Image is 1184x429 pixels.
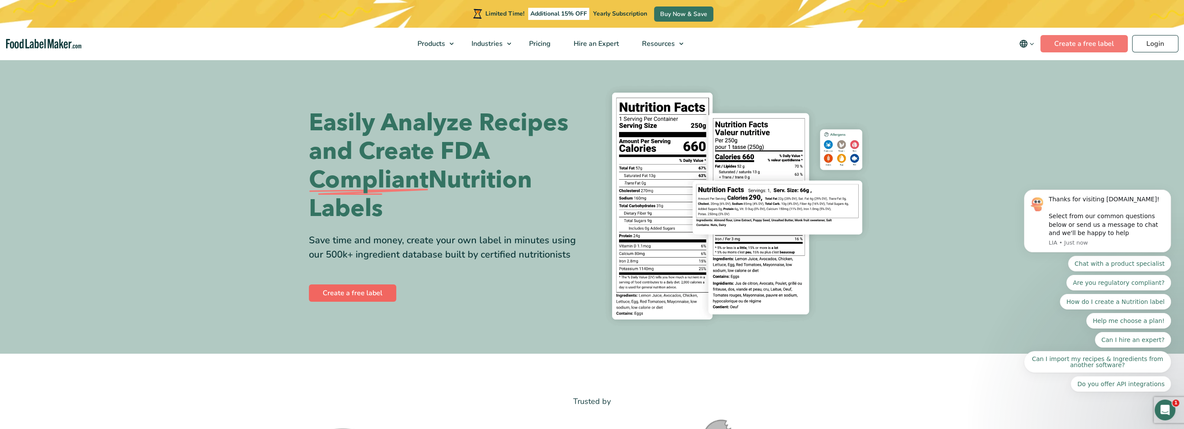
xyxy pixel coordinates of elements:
[654,6,713,22] a: Buy Now & Save
[571,39,620,48] span: Hire an Expert
[460,28,516,60] a: Industries
[593,10,647,18] span: Yearly Subscription
[639,39,676,48] span: Resources
[309,284,396,302] a: Create a free label
[562,28,629,60] a: Hire an Expert
[309,233,586,262] div: Save time and money, create your own label in minutes using our 500k+ ingredient database built b...
[485,10,524,18] span: Limited Time!
[415,39,446,48] span: Products
[528,8,589,20] span: Additional 15% OFF
[406,28,458,60] a: Products
[1040,35,1128,52] a: Create a free label
[309,166,428,194] span: Compliant
[1155,400,1175,420] iframe: Intercom live chat
[631,28,688,60] a: Resources
[309,395,876,408] p: Trusted by
[518,28,560,60] a: Pricing
[309,109,586,223] h1: Easily Analyze Recipes and Create FDA Nutrition Labels
[469,39,504,48] span: Industries
[1172,400,1179,406] span: 1
[1011,43,1184,406] iframe: Intercom notifications message
[526,39,552,48] span: Pricing
[1132,35,1178,52] a: Login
